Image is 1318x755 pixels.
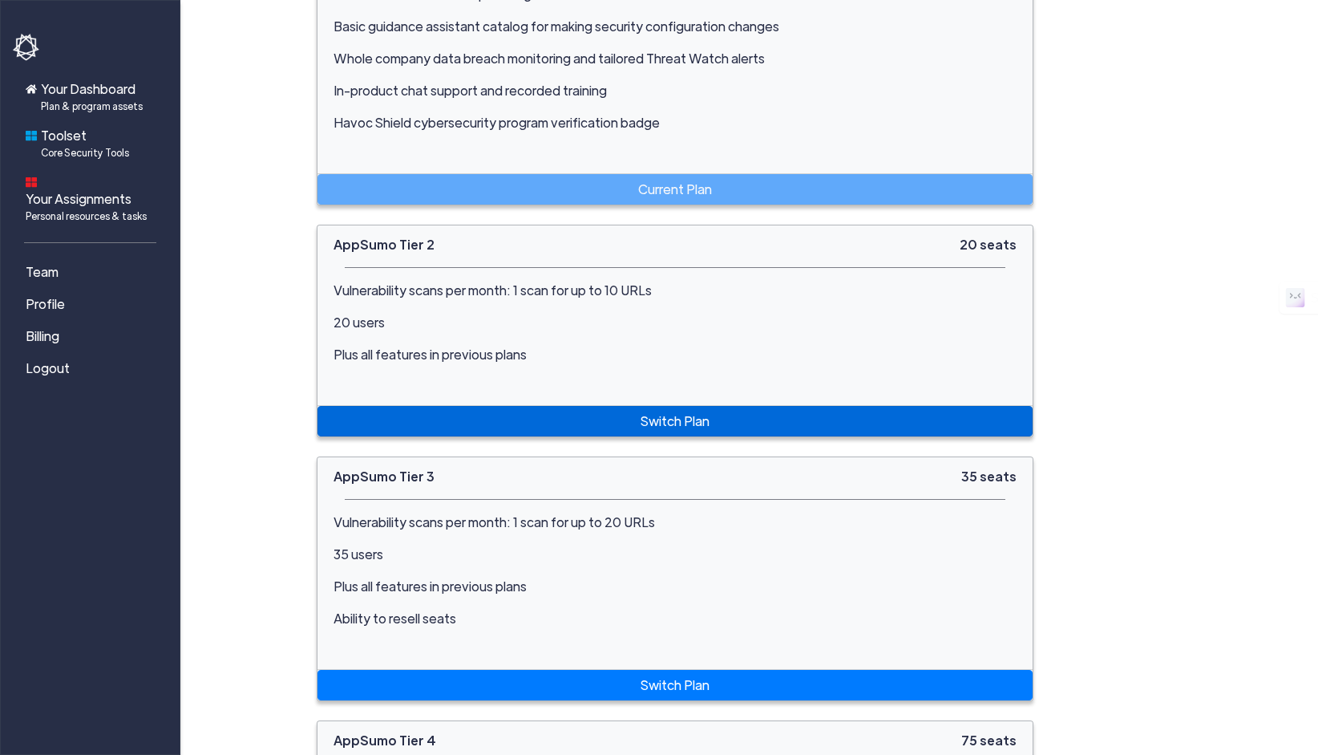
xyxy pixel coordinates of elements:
[41,79,143,113] span: Your Dashboard
[26,209,147,223] span: Personal resources & tasks
[317,406,1033,436] a: Switch Plan
[334,236,435,253] a: AppSumo Tier 2
[334,345,1017,364] p: Plus all features in previous plans
[13,320,173,352] a: Billing
[334,468,435,485] a: AppSumo Tier 3
[41,145,129,160] span: Core Security Tools
[26,83,37,95] img: home-icon.svg
[13,288,173,320] a: Profile
[961,731,1017,750] a: 75 seats
[41,99,143,113] span: Plan & program assets
[961,467,1017,486] a: 35 seats
[41,126,129,160] span: Toolset
[26,177,37,188] img: dashboard-icon.svg
[334,732,436,749] a: AppSumo Tier 4
[317,670,1033,700] a: Switch Plan
[334,545,1017,564] p: 35 users
[13,166,173,229] a: Your AssignmentsPersonal resources & tasks
[334,17,1017,36] p: Basic guidance assistant catalog for making security configuration changes
[960,235,1017,254] a: 20 seats
[13,34,42,61] img: havoc-shield-logo-white.png
[26,327,59,346] span: Billing
[26,189,147,223] span: Your Assignments
[334,113,1017,132] p: Havoc Shield cybersecurity program verification badge
[334,577,1017,596] p: Plus all features in previous plans
[26,294,65,314] span: Profile
[334,49,1017,68] p: Whole company data breach monitoring and tailored Threat Watch alerts
[13,120,173,166] a: ToolsetCore Security Tools
[26,262,59,282] span: Team
[334,81,1017,100] p: In-product chat support and recorded training
[334,513,1017,532] p: Vulnerability scans per month: 1 scan for up to 20 URLs
[26,359,70,378] span: Logout
[13,256,173,288] a: Team
[334,609,1017,628] p: Ability to resell seats
[13,73,173,120] a: Your DashboardPlan & program assets
[334,313,1017,332] p: 20 users
[334,281,1017,300] p: Vulnerability scans per month: 1 scan for up to 10 URLs
[13,352,173,384] a: Logout
[26,130,37,141] img: foundations-icon.svg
